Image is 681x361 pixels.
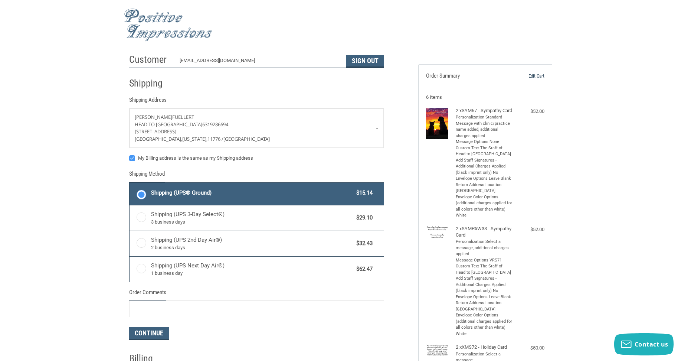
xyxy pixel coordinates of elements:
[426,72,507,80] h3: Order Summary
[135,136,182,142] span: [GEOGRAPHIC_DATA],
[456,114,513,139] li: Personalization Standard Message with clinic/practice name added, additional charges applied
[353,214,373,222] span: $29.10
[456,344,513,350] h4: 2 x XMS72 - Holiday Card
[151,244,353,251] span: 2 business days
[202,121,228,128] span: 6319286694
[614,333,674,355] button: Contact us
[456,312,513,337] li: Envelope Color Options (additional charges applied for all colors other than white) White
[456,263,513,276] li: Custom Text The Staff of Head to [GEOGRAPHIC_DATA]
[135,128,176,135] span: [STREET_ADDRESS]
[130,108,384,148] a: Enter or select a different address
[456,145,513,157] li: Custom Text The Staff of Head to [GEOGRAPHIC_DATA]
[124,9,213,42] img: Positive Impressions
[182,136,207,142] span: [US_STATE],
[456,157,513,176] li: Add Staff Signatures - Additional Charges Applied (black imprint only) No
[129,96,167,108] legend: Shipping Address
[515,108,544,115] div: $52.00
[426,94,544,100] h3: 6 Items
[207,136,223,142] span: 11776 /
[151,218,353,226] span: 3 business days
[456,239,513,257] li: Personalization Select a message, additional charges applied
[151,210,353,226] span: Shipping (UPS 3-Day Select®)
[151,236,353,251] span: Shipping (UPS 2nd Day Air®)
[151,189,353,197] span: Shipping (UPS® Ground)
[456,108,513,114] h4: 2 x SYM67 - Sympathy Card
[507,72,544,80] a: Edit Cart
[135,121,202,128] span: Head to [GEOGRAPHIC_DATA]
[635,340,668,348] span: Contact us
[456,226,513,238] h4: 2 x SYMPAW33 - Sympathy Card
[353,239,373,248] span: $32.43
[129,327,169,340] button: Continue
[172,114,194,120] span: Fuellert
[456,176,513,182] li: Envelope Options Leave Blank
[223,136,270,142] span: [GEOGRAPHIC_DATA]
[129,155,384,161] label: My Billing address is the same as my Shipping address
[456,300,513,312] li: Return Address Location [GEOGRAPHIC_DATA]
[456,294,513,300] li: Envelope Options Leave Blank
[129,170,165,182] legend: Shipping Method
[151,261,353,277] span: Shipping (UPS Next Day Air®)
[353,265,373,273] span: $62.47
[135,114,172,120] span: [PERSON_NAME]
[456,139,513,145] li: Message Options None
[129,53,173,66] h2: Customer
[129,288,166,300] legend: Order Comments
[180,57,339,68] div: [EMAIL_ADDRESS][DOMAIN_NAME]
[151,270,353,277] span: 1 business day
[456,182,513,194] li: Return Address Location [GEOGRAPHIC_DATA]
[515,344,544,352] div: $50.00
[456,194,513,219] li: Envelope Color Options (additional charges applied for all colors other than white) White
[129,77,173,90] h2: Shipping
[456,257,513,264] li: Message Options VRS71
[346,55,384,68] button: Sign Out
[515,226,544,233] div: $52.00
[353,189,373,197] span: $15.14
[456,276,513,294] li: Add Staff Signatures - Additional Charges Applied (black imprint only) No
